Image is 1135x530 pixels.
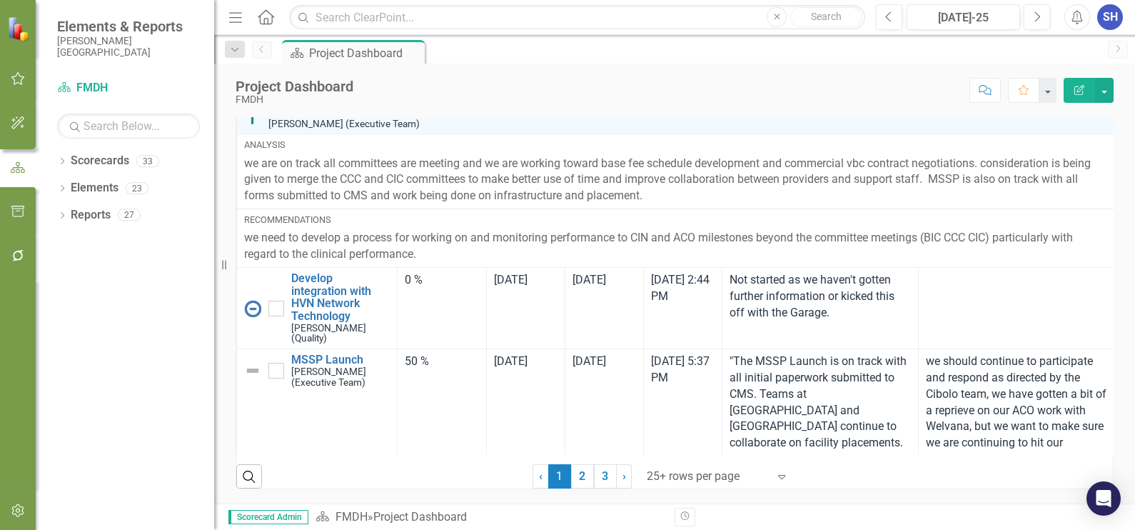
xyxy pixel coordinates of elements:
small: [PERSON_NAME] (Quality) [291,323,390,344]
a: 2 [571,464,594,489]
div: Project Dashboard [309,44,421,62]
div: [DATE] 2:44 PM [651,272,715,305]
a: FMDH [57,80,200,96]
small: [PERSON_NAME][GEOGRAPHIC_DATA] [57,35,200,59]
div: [DATE]-25 [912,9,1015,26]
button: Search [790,7,862,27]
span: Scorecard Admin [228,510,308,524]
a: MSSP Launch [291,354,390,366]
span: Search [811,11,842,22]
div: 50 % [405,354,479,370]
td: Double-Click to Edit [487,268,565,349]
span: ‹ [539,469,543,483]
td: Double-Click to Edit [237,134,1115,209]
div: Recommendations [244,214,1107,226]
div: 23 [126,182,148,194]
a: Reports [71,207,111,224]
button: SH [1097,4,1123,30]
span: [DATE] [572,354,606,368]
p: we are on track all committees are meeting and we are working toward base fee schedule developmen... [244,156,1107,205]
a: Develop integration with HVN Network Technology [291,272,390,322]
img: Not Defined [244,362,261,379]
div: » [316,509,664,526]
div: 0 % [405,272,479,289]
span: [DATE] [572,273,606,286]
img: ClearPoint Strategy [7,16,32,41]
input: Search ClearPoint... [289,5,865,30]
td: Double-Click to Edit [565,268,644,349]
span: [DATE] [494,273,528,286]
a: Elements [71,180,118,196]
div: Project Dashboard [373,510,467,524]
small: [PERSON_NAME] (Executive Team) [291,366,390,388]
div: Analysis [244,139,1107,151]
td: Double-Click to Edit [722,268,919,349]
button: [DATE]-25 [907,4,1020,30]
span: › [622,469,626,483]
p: "The MSSP Launch is on track with all initial paperwork submitted to CMS. Teams at [GEOGRAPHIC_DA... [730,354,911,519]
div: 27 [118,209,141,221]
input: Search Below... [57,114,200,139]
div: FMDH [236,94,353,105]
td: Double-Click to Edit [237,209,1115,268]
td: Double-Click to Edit [398,268,487,349]
small: [PERSON_NAME] (Executive Team) [268,119,420,129]
a: Scorecards [71,153,129,169]
img: No Information [244,300,261,317]
div: [DATE] 5:37 PM [651,354,715,386]
p: we need to develop a process for working on and monitoring performance to CIN and ACO milestones ... [244,230,1107,263]
td: Double-Click to Edit Right Click for Context Menu [237,268,398,349]
div: 33 [136,155,159,167]
td: Double-Click to Edit [919,268,1115,349]
a: 3 [594,464,617,489]
a: FMDH [336,510,368,524]
span: Elements & Reports [57,18,200,35]
img: Above Target [244,109,261,126]
div: Open Intercom Messenger [1086,481,1121,516]
div: Project Dashboard [236,79,353,94]
span: 1 [548,464,571,489]
span: [DATE] [494,354,528,368]
p: Not started as we haven't gotten further information or kicked this off with the Garage. [730,272,911,321]
p: we should continue to participate and respond as directed by the Cibolo team, we have gotten a bi... [926,354,1107,484]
